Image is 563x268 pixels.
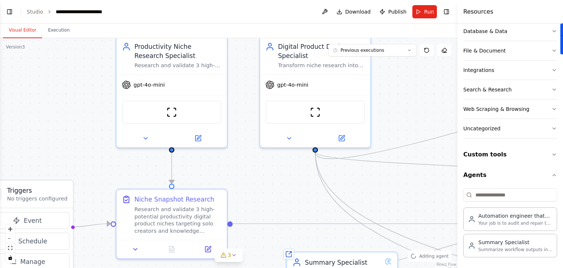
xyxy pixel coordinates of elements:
[316,133,367,144] button: Open in side panel
[305,258,381,267] div: Summary Specialist
[463,28,507,35] div: Database & Data
[18,237,47,246] span: Schedule
[463,41,557,60] button: File & Document
[310,107,320,117] img: ScrapeWebsiteTool
[463,61,557,80] button: Integrations
[376,5,409,18] button: Publish
[135,206,221,234] div: Research and validate 3 high-potential productivity digital product niches targeting solo creator...
[5,243,15,253] button: fit view
[463,47,506,54] div: File & Document
[5,224,15,234] button: zoom in
[115,36,228,148] div: Productivity Niche Research SpecialistResearch and validate 3 high-potential productivity digital...
[277,81,308,88] span: gpt-4o-mini
[4,7,15,17] button: Show left sidebar
[419,253,449,259] span: Adding agent
[24,216,42,225] span: Event
[5,224,15,262] div: React Flow controls
[441,7,452,17] button: Hide right sidebar
[463,80,557,99] button: Search & Research
[42,23,76,38] button: Execution
[463,119,557,138] button: Uncategorized
[463,125,500,132] div: Uncategorized
[463,66,494,74] div: Integrations
[478,220,552,226] div: Your job is to audit and repair the Crew project setup. 1. Identify all tasks, check for missing ...
[463,22,557,41] button: Database & Data
[27,9,43,15] a: Studio
[478,247,552,253] div: Summarize workflow outputs into a clean Markdown report ready for review.
[135,195,214,204] div: Niche Snapshot Research
[463,144,557,165] button: Custom tools
[115,189,228,259] div: Niche Snapshot ResearchResearch and validate 3 high-potential productivity digital product niches...
[135,42,221,60] div: Productivity Niche Research Specialist
[341,47,384,53] span: Previous executions
[463,86,512,93] div: Search & Research
[192,244,223,254] button: Open in side panel
[3,23,42,38] button: Visual Editor
[166,107,177,117] img: ScrapeWebsiteTool
[278,42,365,60] div: Digital Product Design Specialist
[463,185,557,263] div: Agents
[7,186,67,195] h3: Triggers
[463,105,529,113] div: Web Scraping & Browsing
[259,36,371,148] div: Digital Product Design SpecialistTransform niche research into a complete digital product bluepri...
[278,62,365,69] div: Transform niche research into a complete digital product blueprint. **MANDATORY COMPLETION**: You...
[7,195,67,202] p: No triggers configured
[463,165,557,185] button: Agents
[463,7,493,16] h4: Resources
[153,244,191,254] button: No output available
[167,152,176,184] g: Edge from 2c9943d5-80c6-4a2d-8426-bfc04b1c9a45 to 142ce72a-651e-45a5-89b8-eeaa1951dc98
[334,5,374,18] button: Download
[133,81,165,88] span: gpt-4o-mini
[328,44,416,57] button: Previous executions
[424,8,434,15] span: Run
[412,5,437,18] button: Run
[345,8,371,15] span: Download
[5,234,15,243] button: zoom out
[6,44,25,50] div: Version 3
[173,133,223,144] button: Open in side panel
[478,239,552,246] div: Summary Specialist
[283,249,294,260] div: Shared agent from repository
[478,212,552,220] div: Automation engineer that validates and repairs Crew workflows, connects missing tasks, and tests ...
[463,99,557,119] button: Web Scraping & Browsing
[388,8,406,15] span: Publish
[135,62,221,69] div: Research and validate 3 high-potential productivity digital product niches targeting solo creator...
[215,249,243,262] button: 3
[27,8,120,15] nav: breadcrumb
[20,257,45,266] span: Manage
[437,262,456,267] a: React Flow attribution
[72,219,110,231] g: Edge from triggers to 142ce72a-651e-45a5-89b8-eeaa1951dc98
[228,251,231,259] span: 3
[5,253,15,262] button: toggle interactivity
